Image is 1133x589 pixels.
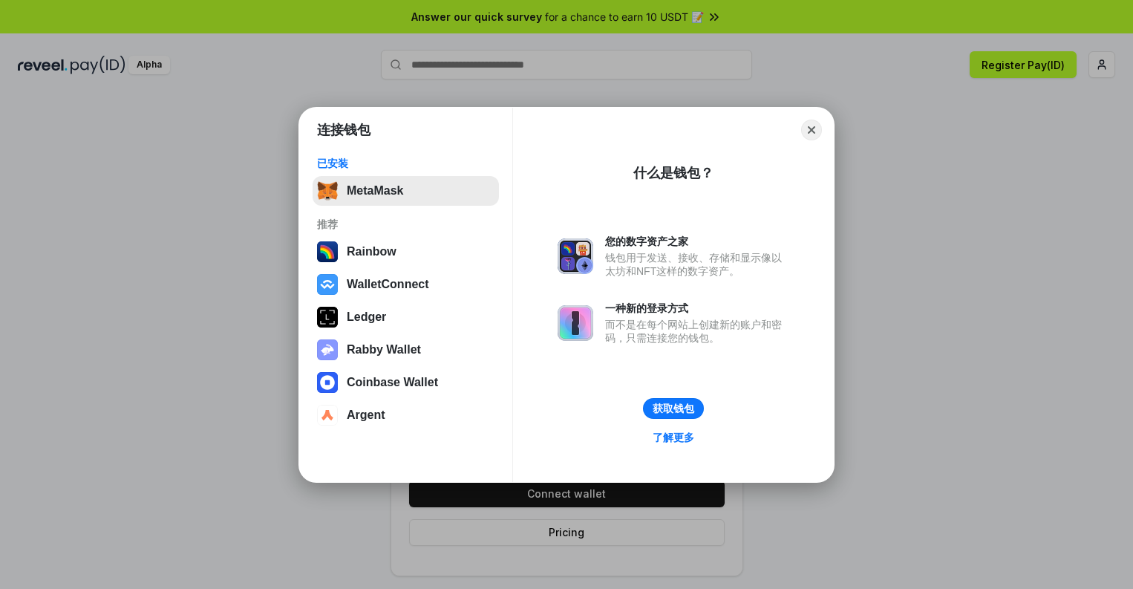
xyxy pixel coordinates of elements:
button: Ledger [313,302,499,332]
img: svg+xml,%3Csvg%20width%3D%22120%22%20height%3D%22120%22%20viewBox%3D%220%200%20120%20120%22%20fil... [317,241,338,262]
div: 您的数字资产之家 [605,235,789,248]
div: Ledger [347,310,386,324]
button: MetaMask [313,176,499,206]
div: 获取钱包 [653,402,694,415]
img: svg+xml,%3Csvg%20fill%3D%22none%22%20height%3D%2233%22%20viewBox%3D%220%200%2035%2033%22%20width%... [317,180,338,201]
img: svg+xml,%3Csvg%20width%3D%2228%22%20height%3D%2228%22%20viewBox%3D%220%200%2028%2028%22%20fill%3D... [317,372,338,393]
div: Rabby Wallet [347,343,421,357]
button: WalletConnect [313,270,499,299]
img: svg+xml,%3Csvg%20xmlns%3D%22http%3A%2F%2Fwww.w3.org%2F2000%2Fsvg%22%20fill%3D%22none%22%20viewBox... [317,339,338,360]
a: 了解更多 [644,428,703,447]
img: svg+xml,%3Csvg%20xmlns%3D%22http%3A%2F%2Fwww.w3.org%2F2000%2Fsvg%22%20fill%3D%22none%22%20viewBox... [558,305,593,341]
div: Argent [347,409,385,422]
div: Rainbow [347,245,396,258]
button: Rabby Wallet [313,335,499,365]
button: Coinbase Wallet [313,368,499,397]
div: 已安装 [317,157,494,170]
div: MetaMask [347,184,403,198]
button: 获取钱包 [643,398,704,419]
div: Coinbase Wallet [347,376,438,389]
button: Close [801,120,822,140]
h1: 连接钱包 [317,121,370,139]
div: 了解更多 [653,431,694,444]
img: svg+xml,%3Csvg%20xmlns%3D%22http%3A%2F%2Fwww.w3.org%2F2000%2Fsvg%22%20fill%3D%22none%22%20viewBox... [558,238,593,274]
button: Argent [313,400,499,430]
button: Rainbow [313,237,499,267]
img: svg+xml,%3Csvg%20xmlns%3D%22http%3A%2F%2Fwww.w3.org%2F2000%2Fsvg%22%20width%3D%2228%22%20height%3... [317,307,338,328]
div: 什么是钱包？ [633,164,714,182]
img: svg+xml,%3Csvg%20width%3D%2228%22%20height%3D%2228%22%20viewBox%3D%220%200%2028%2028%22%20fill%3D... [317,274,338,295]
div: WalletConnect [347,278,429,291]
img: svg+xml,%3Csvg%20width%3D%2228%22%20height%3D%2228%22%20viewBox%3D%220%200%2028%2028%22%20fill%3D... [317,405,338,426]
div: 推荐 [317,218,494,231]
div: 钱包用于发送、接收、存储和显示像以太坊和NFT这样的数字资产。 [605,251,789,278]
div: 一种新的登录方式 [605,302,789,315]
div: 而不是在每个网站上创建新的账户和密码，只需连接您的钱包。 [605,318,789,345]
